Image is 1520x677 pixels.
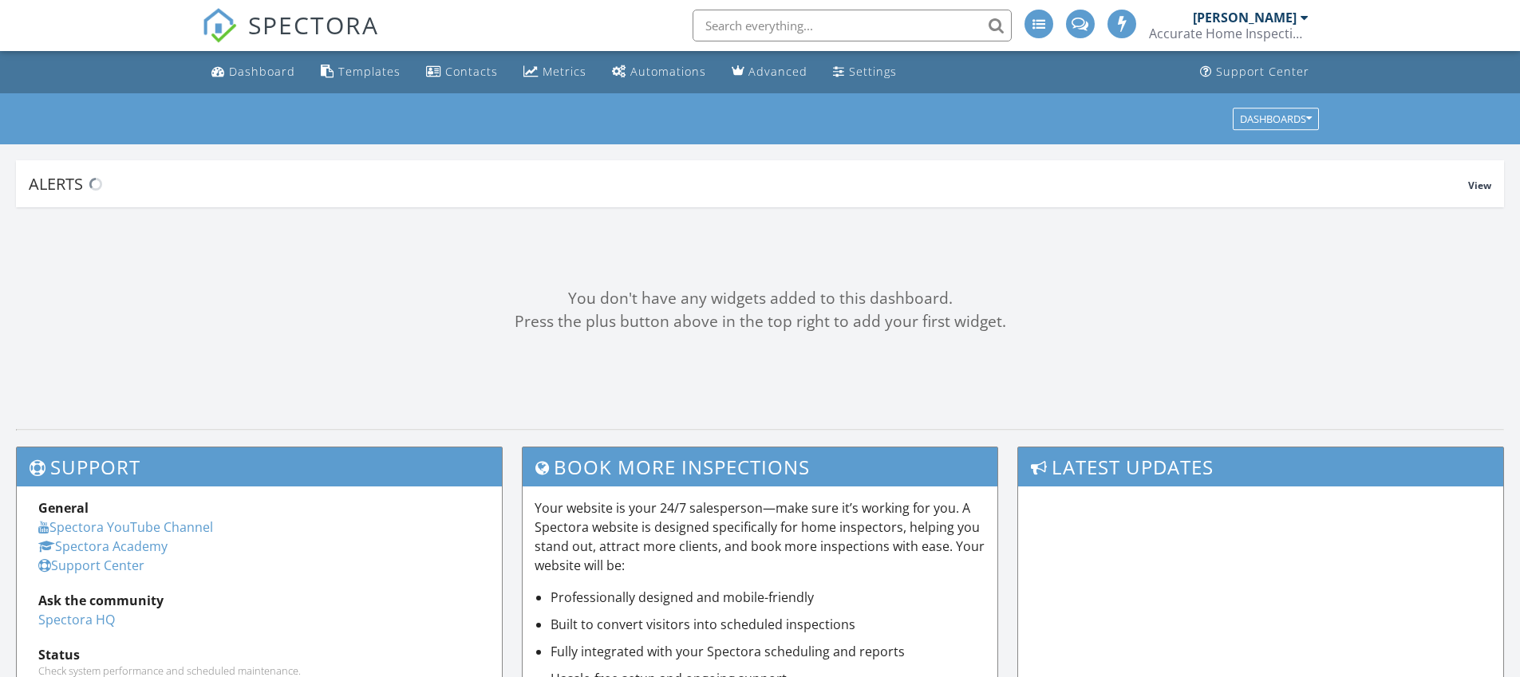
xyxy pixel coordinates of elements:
[551,642,986,661] li: Fully integrated with your Spectora scheduling and reports
[16,287,1504,310] div: You don't have any widgets added to this dashboard.
[517,57,593,87] a: Metrics
[38,499,89,517] strong: General
[1216,64,1309,79] div: Support Center
[38,645,480,664] div: Status
[606,57,713,87] a: Automations (Advanced)
[630,64,706,79] div: Automations
[551,615,986,634] li: Built to convert visitors into scheduled inspections
[748,64,807,79] div: Advanced
[38,664,480,677] div: Check system performance and scheduled maintenance.
[725,57,814,87] a: Advanced
[229,64,295,79] div: Dashboard
[205,57,302,87] a: Dashboard
[420,57,504,87] a: Contacts
[1193,10,1297,26] div: [PERSON_NAME]
[1149,26,1309,41] div: Accurate Home Inspections
[38,537,168,555] a: Spectora Academy
[693,10,1012,41] input: Search everything...
[38,518,213,536] a: Spectora YouTube Channel
[1468,179,1491,192] span: View
[543,64,586,79] div: Metrics
[523,447,998,486] h3: Book More Inspections
[1018,447,1503,486] h3: Latest Updates
[202,8,237,43] img: The Best Home Inspection Software - Spectora
[17,447,502,486] h3: Support
[38,557,144,574] a: Support Center
[1194,57,1316,87] a: Support Center
[445,64,498,79] div: Contacts
[1233,108,1319,130] button: Dashboards
[38,611,115,628] a: Spectora HQ
[827,57,903,87] a: Settings
[1240,113,1312,124] div: Dashboards
[202,22,379,55] a: SPECTORA
[535,498,986,575] p: Your website is your 24/7 salesperson—make sure it’s working for you. A Spectora website is desig...
[849,64,897,79] div: Settings
[16,310,1504,333] div: Press the plus button above in the top right to add your first widget.
[338,64,401,79] div: Templates
[314,57,407,87] a: Templates
[551,588,986,607] li: Professionally designed and mobile-friendly
[29,173,1468,195] div: Alerts
[38,591,480,610] div: Ask the community
[248,8,379,41] span: SPECTORA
